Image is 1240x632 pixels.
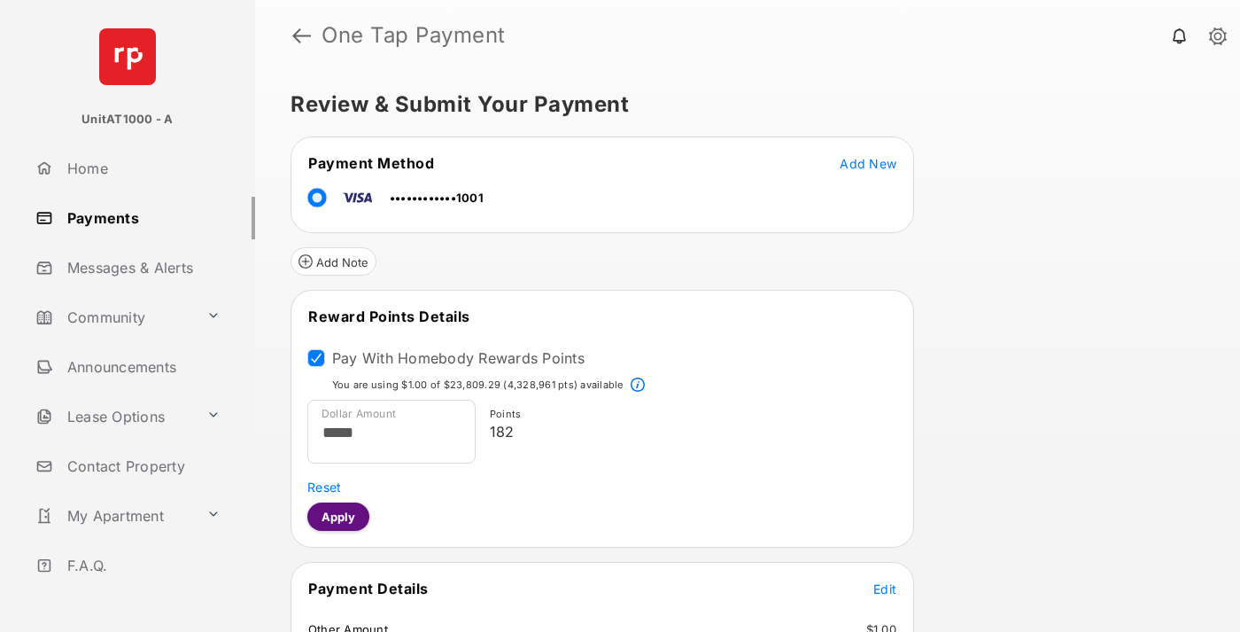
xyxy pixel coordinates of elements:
[28,445,255,488] a: Contact Property
[840,154,896,172] button: Add New
[28,197,255,239] a: Payments
[99,28,156,85] img: svg+xml;base64,PHN2ZyB4bWxucz0iaHR0cDovL3d3dy53My5vcmcvMjAwMC9zdmciIHdpZHRoPSI2NCIgaGVpZ2h0PSI2NC...
[307,478,341,495] button: Reset
[308,154,434,172] span: Payment Method
[322,25,506,46] strong: One Tap Payment
[308,308,470,325] span: Reward Points Details
[873,581,896,597] span: Edit
[490,421,890,442] p: 182
[291,247,376,276] button: Add Note
[307,503,369,531] button: Apply
[307,480,341,495] span: Reset
[28,495,199,537] a: My Apartment
[291,94,1190,115] h5: Review & Submit Your Payment
[28,246,255,289] a: Messages & Alerts
[28,147,255,190] a: Home
[873,580,896,597] button: Edit
[308,580,429,597] span: Payment Details
[390,191,484,205] span: ••••••••••••1001
[332,349,585,367] label: Pay With Homebody Rewards Points
[28,395,199,438] a: Lease Options
[28,296,199,339] a: Community
[28,346,255,388] a: Announcements
[81,111,173,129] p: UnitAT1000 - A
[490,407,890,422] p: Points
[28,544,255,587] a: F.A.Q.
[332,378,624,393] p: You are using $1.00 of $23,809.29 (4,328,961 pts) available
[840,156,896,171] span: Add New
